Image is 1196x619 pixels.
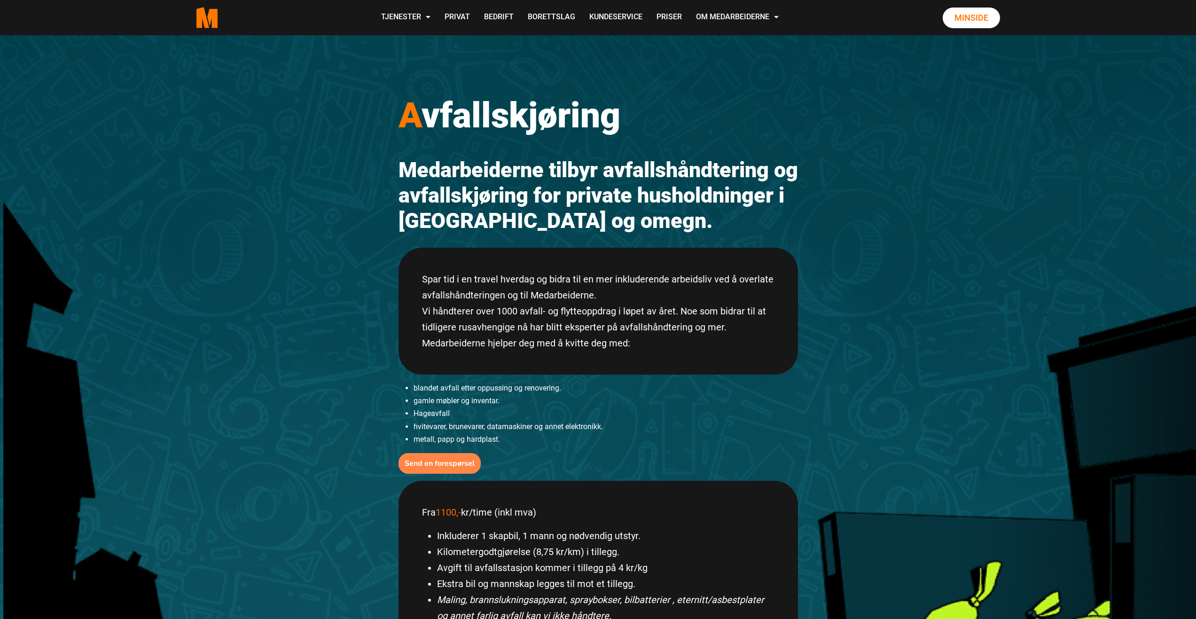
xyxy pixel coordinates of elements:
[414,382,798,394] li: blandet avfall etter oppussing og renovering.
[437,576,774,592] li: Ekstra bil og mannskap legges til mot et tillegg.
[399,453,481,474] button: Send en forespørsel
[422,504,774,520] p: Fra kr/time (inkl mva)
[438,1,477,34] a: Privat
[521,1,582,34] a: Borettslag
[477,1,521,34] a: Bedrift
[414,394,798,407] li: gamle møbler og inventar.
[582,1,649,34] a: Kundeservice
[437,560,774,576] li: Avgift til avfallsstasjon kommer i tillegg på 4 kr/kg
[399,248,798,375] div: Spar tid i en travel hverdag og bidra til en mer inkluderende arbeidsliv ved å overlate avfallshå...
[414,433,798,446] li: metall, papp og hardplast.
[374,1,438,34] a: Tjenester
[414,407,798,420] li: Hageavfall
[436,507,461,518] span: 1100,-
[437,544,774,560] li: Kilometergodtgjørelse (8,75 kr/km) i tillegg.
[399,157,798,234] h2: Medarbeiderne tilbyr avfallshåndtering og avfallskjøring for private husholdninger i [GEOGRAPHIC_...
[399,94,798,136] h1: vfallskjøring
[689,1,786,34] a: Om Medarbeiderne
[437,528,774,544] li: Inkluderer 1 skapbil, 1 mann og nødvendig utstyr.
[943,8,1000,28] a: Minside
[649,1,689,34] a: Priser
[414,420,798,433] li: hvitevarer, brunevarer, datamaskiner og annet elektronikk.
[399,94,422,136] span: A
[405,458,475,469] b: Send en forespørsel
